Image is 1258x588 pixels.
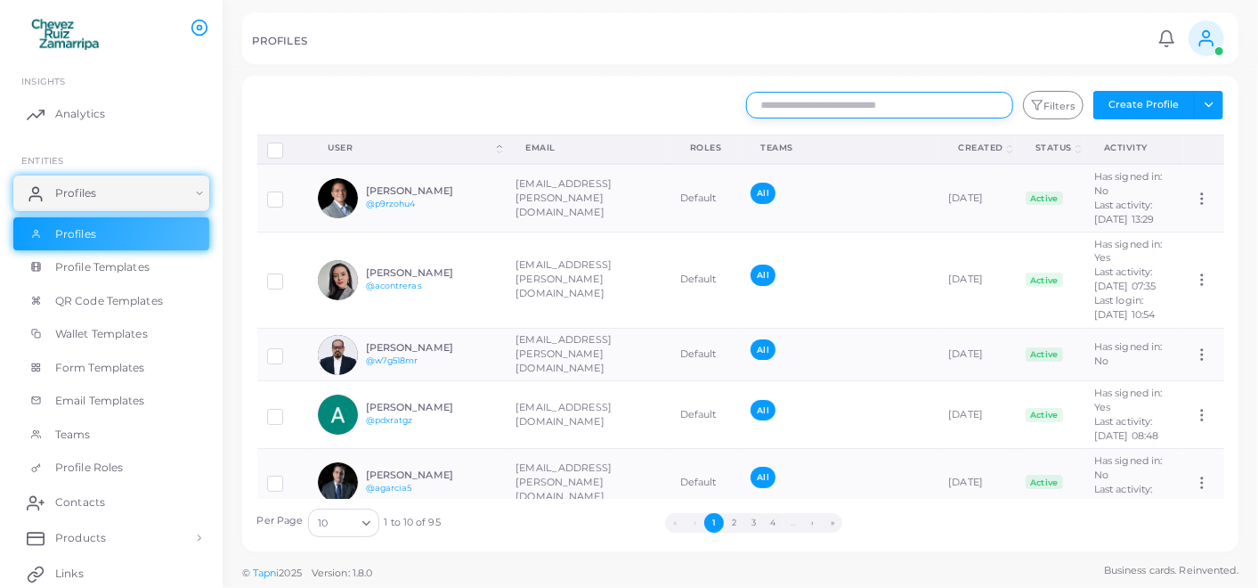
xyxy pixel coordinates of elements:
span: Profiles [55,185,96,201]
img: avatar [318,462,358,502]
span: Last activity: [DATE] 07:35 [1094,265,1156,292]
a: Profile Roles [13,451,209,485]
td: [EMAIL_ADDRESS][PERSON_NAME][DOMAIN_NAME] [506,449,670,517]
span: Has signed in: No [1094,340,1163,367]
a: @agarcia5 [366,483,412,493]
button: Go to page 1 [704,513,724,533]
a: Profiles [13,176,209,211]
span: QR Code Templates [55,293,163,309]
img: avatar [318,178,358,218]
td: Default [670,233,742,329]
span: Has signed in: Yes [1094,238,1163,265]
td: [DATE] [938,449,1016,517]
td: Default [670,328,742,381]
td: [EMAIL_ADDRESS][PERSON_NAME][DOMAIN_NAME] [506,164,670,232]
a: @w7g518mr [366,355,418,365]
span: 2025 [279,566,301,581]
div: Teams [760,142,919,154]
td: [DATE] [938,381,1016,449]
span: Version: 1.8.0 [312,567,373,579]
label: Per Page [257,514,304,528]
div: Status [1035,142,1072,154]
span: All [751,183,775,203]
td: [DATE] [938,164,1016,232]
div: Search for option [308,509,379,537]
img: logo [16,17,115,50]
td: [EMAIL_ADDRESS][PERSON_NAME][DOMAIN_NAME] [506,233,670,329]
a: Wallet Templates [13,317,209,351]
a: Contacts [13,485,209,520]
span: Analytics [55,106,105,122]
a: Profiles [13,217,209,251]
span: Last login: [DATE] 10:54 [1094,294,1155,321]
span: Has signed in: No [1094,454,1163,481]
input: Search for option [329,513,355,533]
td: [DATE] [938,233,1016,329]
span: Teams [55,427,91,443]
span: Profiles [55,226,96,242]
a: Form Templates [13,351,209,385]
span: Last activity: [DATE] 08:48 [1094,415,1158,442]
td: Default [670,381,742,449]
a: Products [13,520,209,556]
button: Go to page 3 [743,513,763,533]
span: All [751,339,775,360]
span: Profile Roles [55,460,123,476]
span: All [751,400,775,421]
span: 10 [318,514,328,533]
div: Email [525,142,651,154]
a: Teams [13,418,209,452]
span: Contacts [55,494,105,510]
span: Form Templates [55,360,145,376]
td: Default [670,449,742,517]
a: Email Templates [13,384,209,418]
th: Row-selection [257,135,309,164]
h6: [PERSON_NAME] [366,342,497,354]
td: [DATE] [938,328,1016,381]
span: Active [1026,347,1063,362]
h6: [PERSON_NAME] [366,267,497,279]
h5: PROFILES [252,35,307,47]
span: Business cards. Reinvented. [1104,563,1238,578]
td: [EMAIL_ADDRESS][PERSON_NAME][DOMAIN_NAME] [506,328,670,381]
a: Profile Templates [13,250,209,284]
h6: [PERSON_NAME] [366,185,497,197]
span: INSIGHTS [21,76,65,86]
div: Created [958,142,1003,154]
span: ENTITIES [21,155,63,166]
div: activity [1104,142,1165,154]
span: All [751,265,775,285]
button: Go to last page [823,513,842,533]
button: Go to page 2 [724,513,743,533]
div: Roles [690,142,722,154]
div: User [328,142,493,154]
span: Active [1026,273,1063,287]
span: Profile Templates [55,259,150,275]
span: Active [1026,475,1063,489]
h6: [PERSON_NAME] [366,402,497,413]
span: Active [1026,192,1063,206]
a: @acontreras [366,281,422,290]
img: avatar [318,395,358,435]
span: Wallet Templates [55,326,148,342]
span: Active [1026,408,1063,422]
span: Last activity: [DATE] 17:55 [1094,483,1153,510]
a: @pdxratgz [366,415,413,425]
span: Has signed in: No [1094,170,1163,197]
span: All [751,467,775,487]
a: QR Code Templates [13,284,209,318]
h6: [PERSON_NAME] [366,470,497,481]
td: [EMAIL_ADDRESS][DOMAIN_NAME] [506,381,670,449]
th: Action [1184,135,1223,164]
img: avatar [318,335,358,375]
span: 1 to 10 of 95 [384,516,440,530]
td: Default [670,164,742,232]
a: Analytics [13,96,209,132]
span: © [242,566,372,581]
img: avatar [318,260,358,300]
a: Tapni [253,567,280,579]
a: @p9rzohu4 [366,199,416,208]
span: Has signed in: Yes [1094,387,1163,413]
ul: Pagination [441,513,1067,533]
